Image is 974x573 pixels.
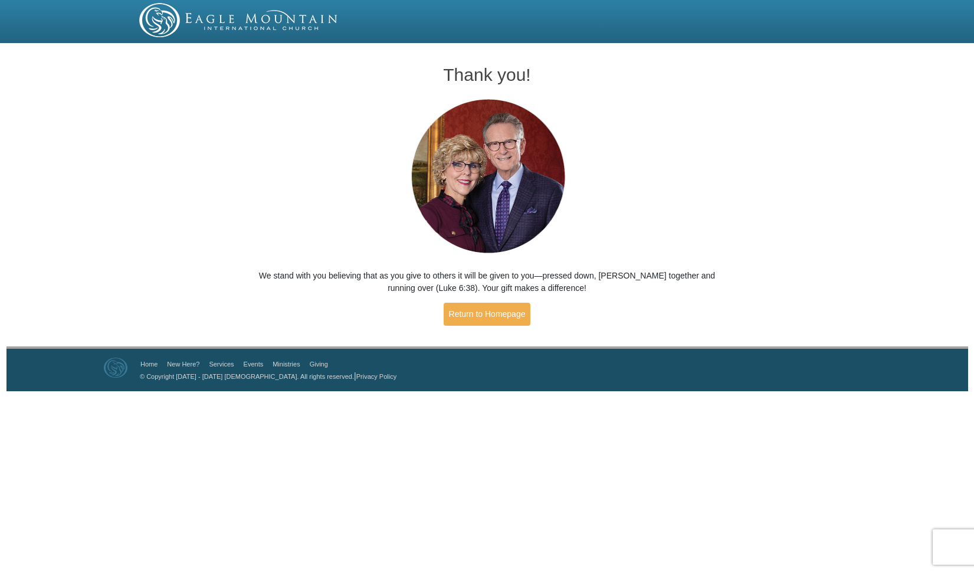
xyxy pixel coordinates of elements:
[167,361,199,368] a: New Here?
[136,370,396,382] p: |
[244,361,264,368] a: Events
[400,96,574,258] img: Pastors George and Terri Pearsons
[140,361,158,368] a: Home
[139,3,339,37] img: EMIC
[250,270,724,294] p: We stand with you believing that as you give to others it will be given to you—pressed down, [PER...
[356,373,396,380] a: Privacy Policy
[250,65,724,84] h1: Thank you!
[444,303,531,326] a: Return to Homepage
[209,361,234,368] a: Services
[310,361,328,368] a: Giving
[273,361,300,368] a: Ministries
[104,358,127,378] img: Eagle Mountain International Church
[140,373,354,380] a: © Copyright [DATE] - [DATE] [DEMOGRAPHIC_DATA]. All rights reserved.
